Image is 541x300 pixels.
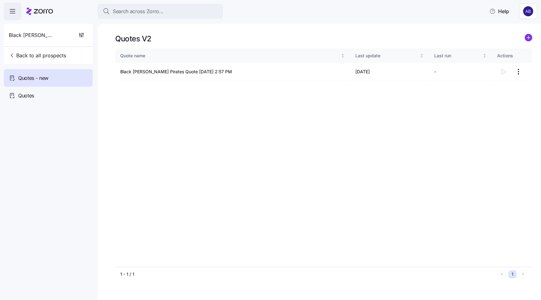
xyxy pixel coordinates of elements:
[434,52,482,59] div: Last run
[341,54,345,58] div: Not sorted
[525,34,532,44] a: add icon
[4,69,93,87] a: Quotes - new
[519,270,527,278] button: Next page
[115,49,350,63] th: Quote nameNot sorted
[429,63,492,81] td: -
[420,54,424,58] div: Not sorted
[4,87,93,104] a: Quotes
[18,74,49,82] span: Quotes - new
[350,63,429,81] td: [DATE]
[429,49,492,63] th: Last runNot sorted
[350,49,429,63] th: Last updateNot sorted
[120,52,340,59] div: Quote name
[508,270,517,278] button: 1
[355,52,418,59] div: Last update
[113,8,163,15] span: Search across Zorro...
[482,54,487,58] div: Not sorted
[484,5,514,18] button: Help
[497,52,527,59] div: Actions
[98,4,223,19] button: Search across Zorro...
[525,34,532,41] svg: add icon
[9,31,54,39] span: Black [PERSON_NAME] Pirates
[120,271,495,277] div: 1 - 1 / 1
[523,6,533,16] img: 3227d650c597807eb64cd4a411c49b81
[18,92,34,100] span: Quotes
[115,63,350,81] td: Black [PERSON_NAME] Pirates Quote [DATE] 2:57 PM
[9,52,66,59] span: Back to all prospects
[115,34,152,44] h1: Quotes V2
[489,8,509,15] span: Help
[498,270,506,278] button: Previous page
[6,49,69,62] button: Back to all prospects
